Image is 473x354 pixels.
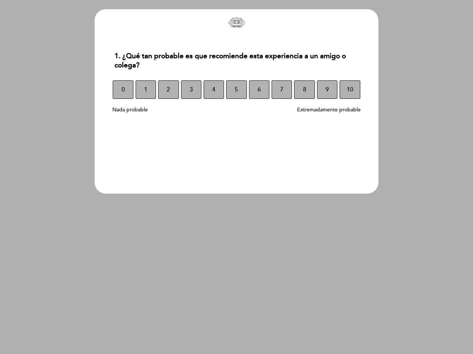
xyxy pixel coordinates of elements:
button: 5 [226,80,246,99]
span: 7 [280,79,283,100]
button: 6 [249,80,269,99]
button: 1 [136,80,156,99]
span: Nada probable [112,107,148,113]
span: 8 [303,79,306,100]
button: 2 [158,80,178,99]
img: header_1662394569.png [211,17,262,28]
span: Extremadamente probable [297,107,361,113]
button: 4 [204,80,224,99]
button: 0 [113,80,133,99]
span: 3 [190,79,193,100]
button: 3 [181,80,201,99]
span: 4 [212,79,215,100]
span: 5 [235,79,238,100]
button: 9 [317,80,337,99]
span: 10 [347,79,353,100]
button: 10 [340,80,360,99]
span: 2 [167,79,170,100]
button: 8 [294,80,314,99]
div: 1. ¿Qué tan probable es que recomiende esta experiencia a un amigo o colega? [109,47,364,74]
span: 1 [144,79,147,100]
span: 6 [258,79,261,100]
span: 9 [326,79,329,100]
button: 7 [272,80,292,99]
span: 0 [122,79,125,100]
